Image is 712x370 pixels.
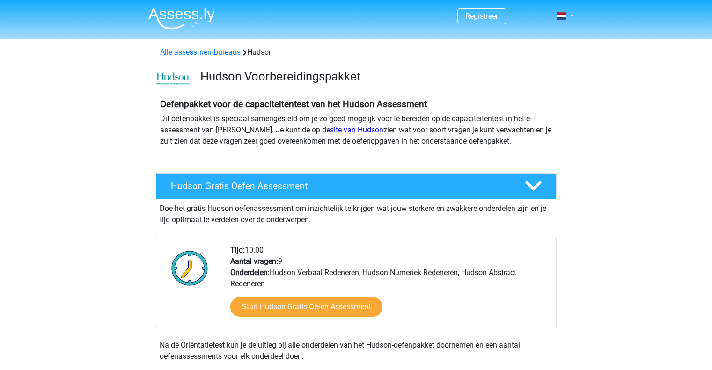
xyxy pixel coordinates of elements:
[223,245,556,328] div: 10:00 9 Hudson Verbaal Redeneren, Hudson Numeriek Redeneren, Hudson Abstract Redeneren
[160,99,427,109] b: Oefenpakket voor de capaciteitentest van het Hudson Assessment
[156,340,557,362] div: Na de Oriëntatietest kun je de uitleg bij alle onderdelen van het Hudson-oefenpakket doornemen en...
[171,181,510,191] h4: Hudson Gratis Oefen Assessment
[156,72,190,85] img: cefd0e47479f4eb8e8c001c0d358d5812e054fa8.png
[166,245,213,291] img: Klok
[230,246,245,254] b: Tijd:
[230,257,278,266] b: Aantal vragen:
[160,113,552,147] p: Dit oefenpakket is speciaal samengesteld om je zo goed mogelijk voor te bereiden op de capaciteit...
[156,47,556,58] div: Hudson
[230,268,270,277] b: Onderdelen:
[200,69,549,84] h3: Hudson Voorbereidingspakket
[156,199,557,225] div: Doe het gratis Hudson oefenassessment om inzichtelijk te krijgen wat jouw sterkere en zwakkere on...
[152,173,560,199] a: Hudson Gratis Oefen Assessment
[148,7,215,29] img: Assessly
[465,12,498,21] a: Registreer
[160,48,241,57] a: Alle assessmentbureaus
[330,125,383,134] a: site van Hudson
[230,297,382,317] a: Start Hudson Gratis Oefen Assessment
